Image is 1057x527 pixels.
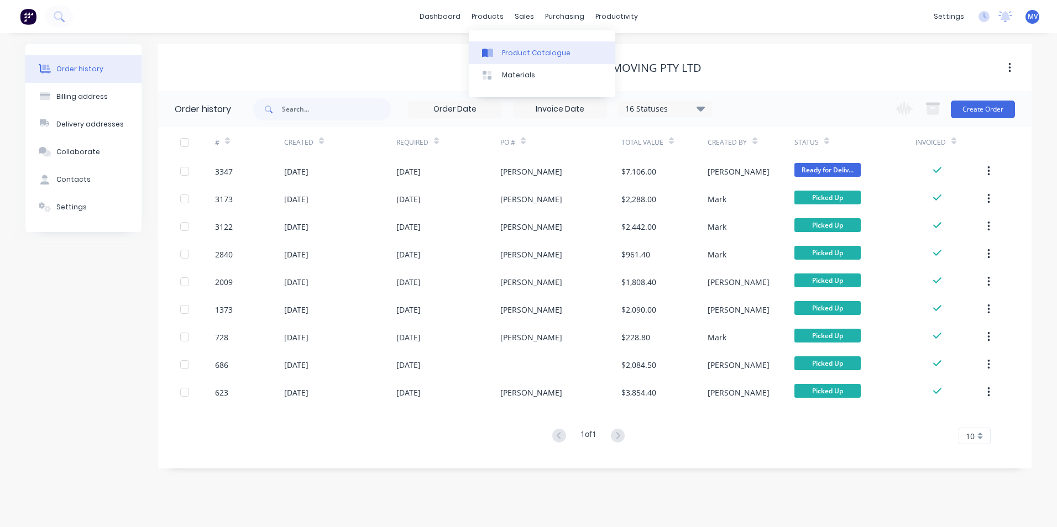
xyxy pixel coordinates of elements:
[621,127,708,157] div: Total Value
[466,8,509,25] div: products
[619,103,711,115] div: 16 Statuses
[284,193,308,205] div: [DATE]
[621,221,656,233] div: $2,442.00
[708,249,726,260] div: Mark
[469,64,615,86] a: Materials
[25,83,142,110] button: Billing address
[414,8,466,25] a: dashboard
[794,163,861,177] span: Ready for Deliv...
[621,249,650,260] div: $961.40
[951,101,1015,118] button: Create Order
[175,103,231,116] div: Order history
[928,8,970,25] div: settings
[396,331,421,343] div: [DATE]
[621,304,656,315] div: $2,090.00
[56,147,100,157] div: Collaborate
[794,246,861,260] span: Picked Up
[708,331,726,343] div: Mark
[469,41,615,64] a: Product Catalogue
[794,329,861,342] span: Picked Up
[915,138,946,147] div: Invoiced
[708,221,726,233] div: Mark
[708,138,747,147] div: Created By
[25,166,142,193] button: Contacts
[284,138,313,147] div: Created
[514,101,606,118] input: Invoice Date
[215,359,228,371] div: 686
[794,273,861,287] span: Picked Up
[282,98,391,120] input: Search...
[915,127,985,157] div: Invoiced
[284,249,308,260] div: [DATE]
[794,301,861,315] span: Picked Up
[25,138,142,166] button: Collaborate
[621,193,656,205] div: $2,288.00
[500,221,562,233] div: [PERSON_NAME]
[284,331,308,343] div: [DATE]
[621,387,656,398] div: $3,854.40
[215,276,233,288] div: 2009
[500,387,562,398] div: [PERSON_NAME]
[396,166,421,177] div: [DATE]
[794,356,861,370] span: Picked Up
[396,387,421,398] div: [DATE]
[794,138,819,147] div: Status
[621,138,663,147] div: Total Value
[708,166,770,177] div: [PERSON_NAME]
[509,8,540,25] div: sales
[215,127,284,157] div: #
[284,127,396,157] div: Created
[396,138,428,147] div: Required
[396,221,421,233] div: [DATE]
[500,127,621,157] div: PO #
[56,119,124,129] div: Delivery addresses
[396,193,421,205] div: [DATE]
[708,276,770,288] div: [PERSON_NAME]
[396,304,421,315] div: [DATE]
[56,202,87,212] div: Settings
[794,127,915,157] div: Status
[621,331,650,343] div: $228.80
[20,8,36,25] img: Factory
[708,304,770,315] div: [PERSON_NAME]
[708,359,770,371] div: [PERSON_NAME]
[215,166,233,177] div: 3347
[284,304,308,315] div: [DATE]
[56,92,108,102] div: Billing address
[396,276,421,288] div: [DATE]
[500,193,562,205] div: [PERSON_NAME]
[590,8,643,25] div: productivity
[56,64,103,74] div: Order history
[284,276,308,288] div: [DATE]
[621,276,656,288] div: $1,808.40
[396,359,421,371] div: [DATE]
[621,166,656,177] div: $7,106.00
[708,127,794,157] div: Created By
[580,428,596,444] div: 1 of 1
[502,48,571,58] div: Product Catalogue
[56,175,91,185] div: Contacts
[540,8,590,25] div: purchasing
[215,221,233,233] div: 3122
[215,387,228,398] div: 623
[708,193,726,205] div: Mark
[794,191,861,204] span: Picked Up
[500,331,562,343] div: [PERSON_NAME]
[500,138,515,147] div: PO #
[1028,12,1038,22] span: MV
[25,55,142,83] button: Order history
[621,359,656,371] div: $2,084.50
[409,101,501,118] input: Order Date
[500,276,562,288] div: [PERSON_NAME]
[708,387,770,398] div: [PERSON_NAME]
[215,304,233,315] div: 1373
[215,249,233,260] div: 2840
[284,387,308,398] div: [DATE]
[284,166,308,177] div: [DATE]
[284,221,308,233] div: [DATE]
[500,249,562,260] div: [PERSON_NAME]
[396,249,421,260] div: [DATE]
[500,166,562,177] div: [PERSON_NAME]
[284,359,308,371] div: [DATE]
[966,430,975,442] span: 10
